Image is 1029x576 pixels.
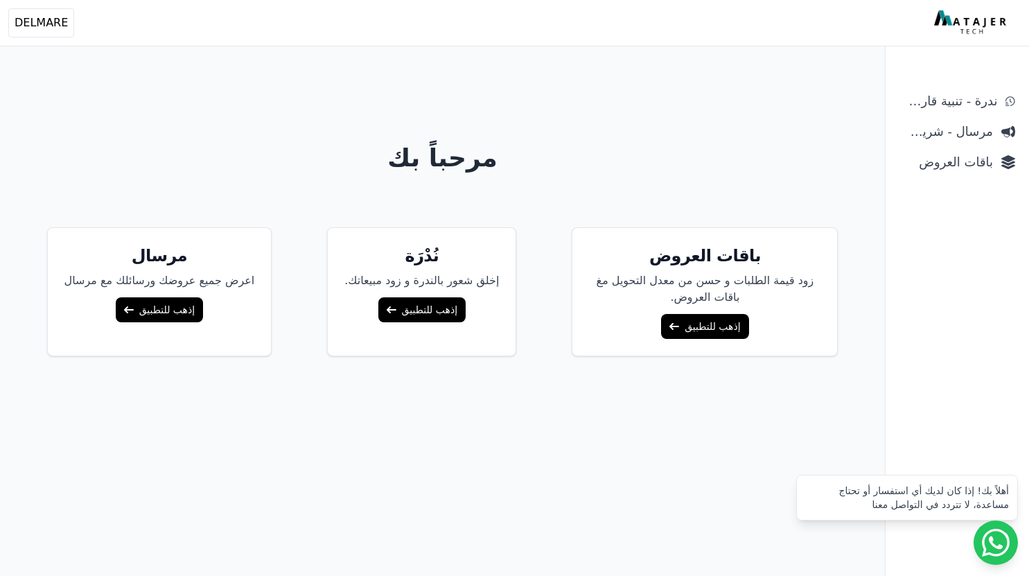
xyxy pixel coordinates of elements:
a: إذهب للتطبيق [661,314,748,339]
div: أهلاً بك! إذا كان لديك أي استفسار أو تحتاج مساعدة، لا تتردد في التواصل معنا [805,484,1009,512]
img: MatajerTech Logo [934,10,1010,35]
p: إخلق شعور بالندرة و زود مبيعاتك. [344,272,499,289]
h5: باقات العروض [589,245,820,267]
h5: مرسال [64,245,255,267]
h5: نُدْرَة [344,245,499,267]
p: زود قيمة الطلبات و حسن من معدل التحويل مغ باقات العروض. [589,272,820,306]
span: باقات العروض [899,152,993,172]
span: ندرة - تنبية قارب علي النفاذ [899,91,997,111]
a: إذهب للتطبيق [116,297,203,322]
button: DELMARE [8,8,74,37]
p: اعرض جميع عروضك ورسائلك مع مرسال [64,272,255,289]
span: DELMARE [15,15,68,31]
span: مرسال - شريط دعاية [899,122,993,141]
a: إذهب للتطبيق [378,297,466,322]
